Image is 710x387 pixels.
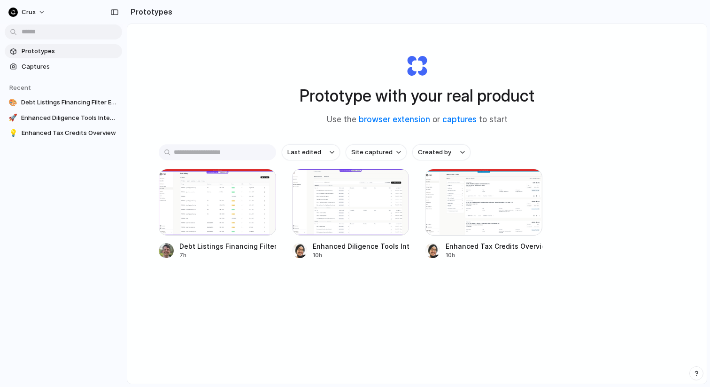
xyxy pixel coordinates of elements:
[22,47,118,56] span: Prototypes
[300,83,534,108] h1: Prototype with your real product
[351,148,393,157] span: Site captured
[346,144,407,160] button: Site captured
[22,8,36,17] span: Crux
[5,60,122,74] a: Captures
[5,5,50,20] button: Crux
[418,148,451,157] span: Created by
[9,84,31,91] span: Recent
[287,148,321,157] span: Last edited
[179,241,276,251] div: Debt Listings Financing Filter Enhancements
[442,115,477,124] a: captures
[179,251,276,260] div: 7h
[8,128,18,138] div: 💡
[8,113,17,123] div: 🚀
[5,44,122,58] a: Prototypes
[5,126,122,140] a: 💡Enhanced Tax Credits Overview
[313,241,409,251] div: Enhanced Diligence Tools Integration
[446,241,542,251] div: Enhanced Tax Credits Overview
[446,251,542,260] div: 10h
[22,128,118,138] span: Enhanced Tax Credits Overview
[22,62,118,71] span: Captures
[127,6,172,17] h2: Prototypes
[327,114,508,126] span: Use the or to start
[292,169,409,260] a: Enhanced Diligence Tools IntegrationEnhanced Diligence Tools Integration10h
[5,111,122,125] a: 🚀Enhanced Diligence Tools Integration
[313,251,409,260] div: 10h
[21,113,118,123] span: Enhanced Diligence Tools Integration
[282,144,340,160] button: Last edited
[359,115,430,124] a: browser extension
[8,98,17,107] div: 🎨
[425,169,542,260] a: Enhanced Tax Credits OverviewEnhanced Tax Credits Overview10h
[21,98,118,107] span: Debt Listings Financing Filter Enhancements
[159,169,276,260] a: Debt Listings Financing Filter EnhancementsDebt Listings Financing Filter Enhancements7h
[412,144,471,160] button: Created by
[5,95,122,110] a: 🎨Debt Listings Financing Filter Enhancements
